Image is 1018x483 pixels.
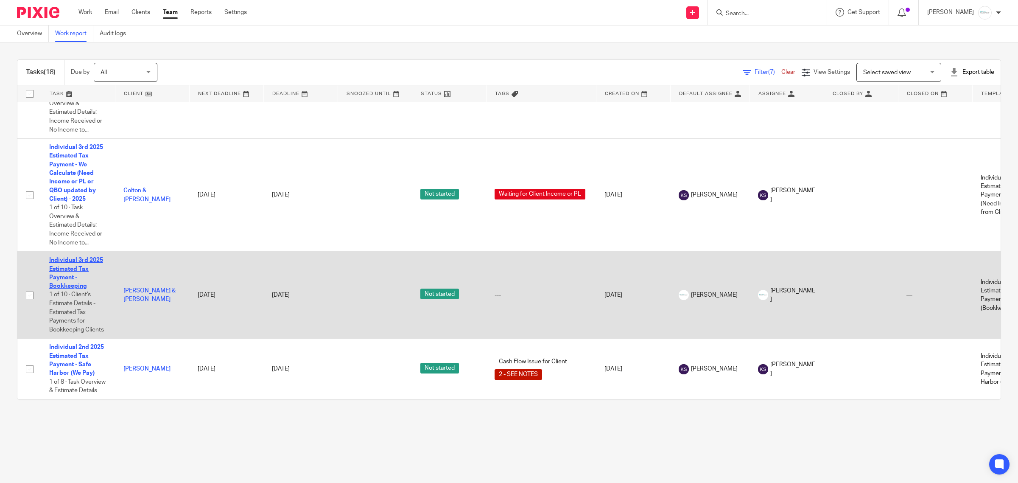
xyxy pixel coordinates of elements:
[978,6,992,20] img: _Logo.png
[49,92,102,132] span: 1 of 10 · Task Overview & Estimated Details: Income Received or No Income to...
[55,25,93,42] a: Work report
[781,69,795,75] a: Clear
[272,191,329,199] div: [DATE]
[596,339,670,399] td: [DATE]
[49,144,103,202] a: Individual 3rd 2025 Estimated Tax Payment - We Calculate (Need Income or PL or QBO updated by Cli...
[495,369,542,380] span: 2 - SEE NOTES
[100,25,132,42] a: Audit logs
[596,252,670,339] td: [DATE]
[49,205,102,246] span: 1 of 10 · Task Overview & Estimated Details: Income Received or No Income to...
[49,257,103,289] a: Individual 3rd 2025 Estimated Tax Payment - Bookkeeping
[863,70,911,76] span: Select saved view
[725,10,801,18] input: Search
[189,139,263,252] td: [DATE]
[71,68,89,76] p: Due by
[17,7,59,18] img: Pixie
[691,365,738,373] span: [PERSON_NAME]
[272,291,329,299] div: [DATE]
[679,190,689,200] img: svg%3E
[758,190,768,200] img: svg%3E
[49,379,106,394] span: 1 of 8 · Task Overview & Estimate Details
[420,363,459,373] span: Not started
[101,70,107,76] span: All
[691,291,738,299] span: [PERSON_NAME]
[898,252,972,339] td: —
[131,8,150,17] a: Clients
[596,139,670,252] td: [DATE]
[78,8,92,17] a: Work
[770,186,815,204] span: [PERSON_NAME]
[758,290,768,300] img: _Logo.png
[163,8,178,17] a: Team
[847,9,880,15] span: Get Support
[758,364,768,374] img: svg%3E
[755,69,781,75] span: Filter
[770,286,815,304] span: [PERSON_NAME]
[814,69,850,75] span: View Settings
[691,191,738,199] span: [PERSON_NAME]
[190,8,212,17] a: Reports
[420,189,459,199] span: Not started
[770,360,815,378] span: [PERSON_NAME]
[679,364,689,374] img: svg%3E
[950,68,994,76] div: Export table
[123,366,171,372] a: [PERSON_NAME]
[49,344,104,376] a: Individual 2nd 2025 Estimated Tax Payment - Safe Harbor (We Pay)
[898,139,972,252] td: —
[17,25,49,42] a: Overview
[495,357,571,367] span: Cash Flow Issue for Client
[272,365,329,373] div: [DATE]
[49,292,104,333] span: 1 of 10 · Client's Estimate Details - Estimated Tax Payments for Bookkeeping Clients
[495,291,587,299] div: ---
[189,252,263,339] td: [DATE]
[898,339,972,399] td: —
[927,8,974,17] p: [PERSON_NAME]
[224,8,247,17] a: Settings
[420,289,459,299] span: Not started
[44,69,56,76] span: (18)
[26,68,56,77] h1: Tasks
[123,288,176,302] a: [PERSON_NAME] & [PERSON_NAME]
[123,188,171,202] a: Colton & [PERSON_NAME]
[495,189,585,199] span: Waiting for Client Income or PL
[495,91,509,96] span: Tags
[189,339,263,399] td: [DATE]
[679,290,689,300] img: _Logo.png
[105,8,119,17] a: Email
[768,69,775,75] span: (7)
